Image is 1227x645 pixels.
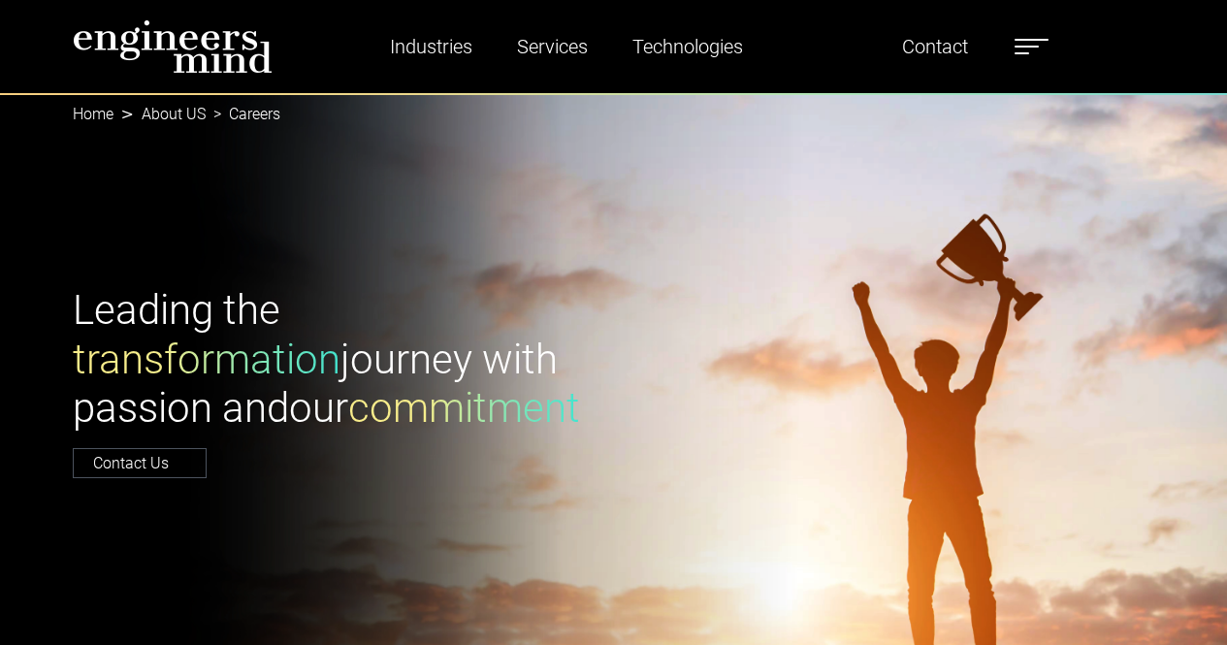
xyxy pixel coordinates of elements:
a: Industries [382,24,480,69]
a: About US [142,105,206,123]
nav: breadcrumb [73,93,1155,136]
img: logo [73,19,273,74]
a: Contact [894,24,976,69]
a: Contact Us [73,448,207,478]
span: transformation [73,336,340,383]
a: Home [73,105,113,123]
span: commitment [348,384,580,432]
h1: Leading the journey with passion and our [73,286,602,433]
a: Services [509,24,596,69]
a: Technologies [625,24,751,69]
li: Careers [206,103,280,126]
